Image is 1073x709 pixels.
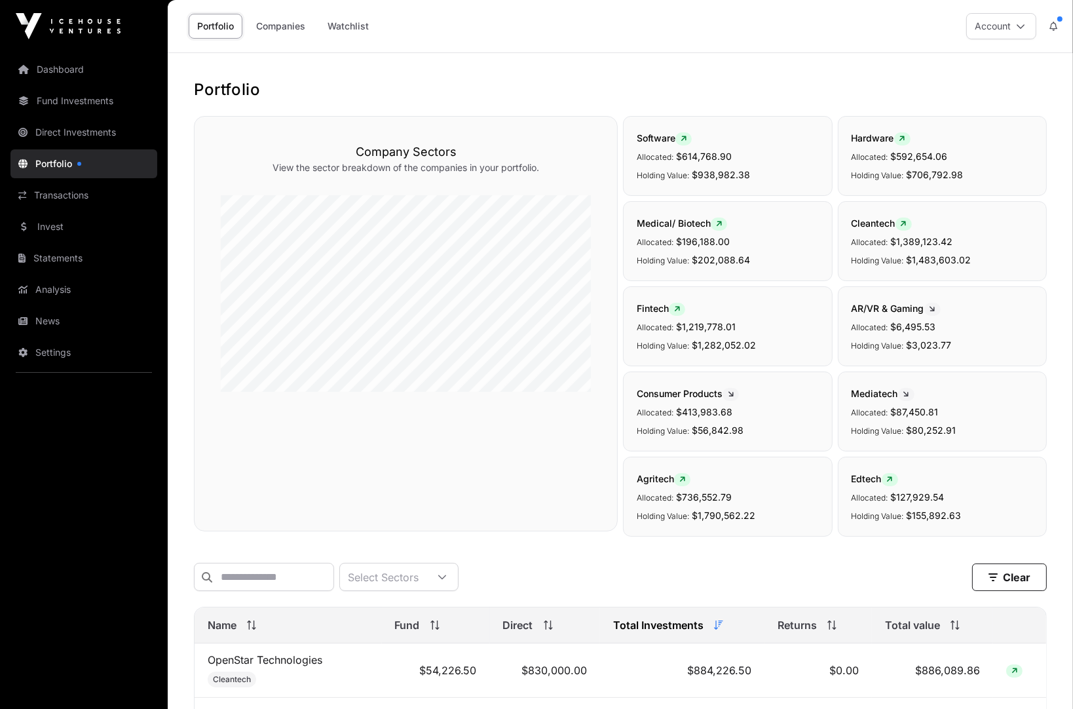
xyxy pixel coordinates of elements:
span: $614,768.90 [676,151,732,162]
span: $706,792.98 [907,169,964,180]
span: Allocated: [852,493,888,503]
span: $56,842.98 [692,425,744,436]
a: Dashboard [10,55,157,84]
a: Portfolio [189,14,242,39]
span: Holding Value: [637,256,689,265]
span: $87,450.81 [891,406,939,417]
span: $592,654.06 [891,151,948,162]
button: Clear [972,564,1047,591]
span: Software [637,132,692,144]
h3: Company Sectors [221,143,591,161]
span: Name [208,617,236,633]
span: Holding Value: [852,170,904,180]
td: $886,089.86 [872,643,994,698]
span: Allocated: [637,237,673,247]
span: Allocated: [852,408,888,417]
a: Portfolio [10,149,157,178]
span: Edtech [852,473,898,484]
span: Fintech [637,303,685,314]
span: $1,282,052.02 [692,339,756,351]
span: $1,219,778.01 [676,321,736,332]
span: Holding Value: [852,426,904,436]
a: News [10,307,157,335]
span: Cleantech [213,674,251,685]
iframe: Chat Widget [1007,646,1073,709]
span: AR/VR & Gaming [852,303,941,314]
a: OpenStar Technologies [208,653,322,666]
span: Mediatech [852,388,914,399]
span: Total value [885,617,940,633]
img: Icehouse Ventures Logo [16,13,121,39]
span: Holding Value: [852,511,904,521]
span: $1,389,123.42 [891,236,953,247]
a: Watchlist [319,14,377,39]
span: $127,929.54 [891,491,945,503]
td: $54,226.50 [382,643,490,698]
a: Invest [10,212,157,241]
span: Allocated: [637,493,673,503]
span: Allocated: [852,322,888,332]
a: Fund Investments [10,86,157,115]
h1: Portfolio [194,79,1047,100]
td: $0.00 [764,643,872,698]
span: Holding Value: [852,341,904,351]
span: Allocated: [637,152,673,162]
div: Select Sectors [340,564,426,590]
span: $6,495.53 [891,321,936,332]
span: $1,790,562.22 [692,510,755,521]
span: Fund [395,617,420,633]
span: $736,552.79 [676,491,732,503]
span: Allocated: [852,237,888,247]
span: $1,483,603.02 [907,254,971,265]
span: Consumer Products [637,388,739,399]
span: $196,188.00 [676,236,730,247]
a: Settings [10,338,157,367]
span: Holding Value: [637,426,689,436]
a: Direct Investments [10,118,157,147]
span: Medical/ Biotech [637,218,727,229]
span: Hardware [852,132,911,144]
a: Transactions [10,181,157,210]
span: Returns [778,617,817,633]
span: $413,983.68 [676,406,732,417]
a: Companies [248,14,314,39]
td: $830,000.00 [490,643,601,698]
span: $155,892.63 [907,510,962,521]
button: Account [966,13,1036,39]
span: $202,088.64 [692,254,750,265]
td: $884,226.50 [600,643,764,698]
span: Allocated: [637,322,673,332]
span: Cleantech [852,218,912,229]
span: Holding Value: [637,170,689,180]
a: Statements [10,244,157,273]
span: Holding Value: [637,341,689,351]
span: $3,023.77 [907,339,952,351]
span: Total Investments [613,617,704,633]
p: View the sector breakdown of the companies in your portfolio. [221,161,591,174]
span: Holding Value: [852,256,904,265]
span: Allocated: [637,408,673,417]
span: Agritech [637,473,690,484]
span: $938,982.38 [692,169,750,180]
span: Holding Value: [637,511,689,521]
span: $80,252.91 [907,425,956,436]
a: Analysis [10,275,157,304]
span: Direct [503,617,533,633]
span: Allocated: [852,152,888,162]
